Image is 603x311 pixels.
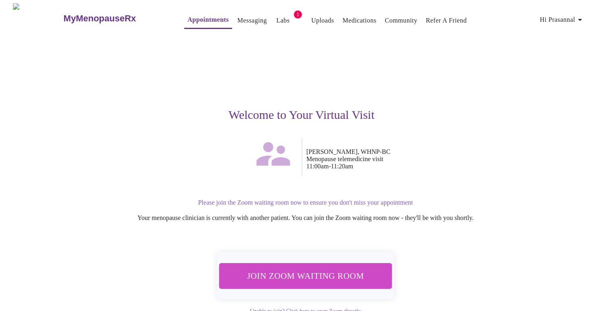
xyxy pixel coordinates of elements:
[540,14,585,25] span: Hi Prasannal
[385,15,418,26] a: Community
[382,12,421,29] button: Community
[184,12,232,29] button: Appointments
[422,12,470,29] button: Refer a Friend
[306,148,550,170] p: [PERSON_NAME], WHNP-BC Menopause telemedicine visit 11:00am - 11:20am
[64,13,136,24] h3: MyMenopauseRx
[311,15,334,26] a: Uploads
[219,263,393,289] button: Join Zoom Waiting Room
[426,15,467,26] a: Refer a Friend
[237,15,267,26] a: Messaging
[294,10,302,19] span: 1
[53,108,550,122] h3: Welcome to Your Virtual Visit
[13,3,62,33] img: MyMenopauseRx Logo
[234,12,270,29] button: Messaging
[308,12,337,29] button: Uploads
[187,14,229,25] a: Appointments
[229,268,382,283] span: Join Zoom Waiting Room
[343,15,376,26] a: Medications
[270,12,296,29] button: Labs
[61,199,550,206] p: Please join the Zoom waiting room now to ensure you don't miss your appointment
[339,12,380,29] button: Medications
[277,15,290,26] a: Labs
[536,12,588,28] button: Hi Prasannal
[61,214,550,222] p: Your menopause clinician is currently with another patient. You can join the Zoom waiting room no...
[62,4,168,33] a: MyMenopauseRx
